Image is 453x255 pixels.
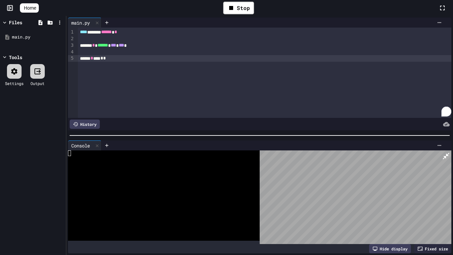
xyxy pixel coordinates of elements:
[369,244,411,253] div: Hide display
[70,120,100,129] div: History
[68,19,93,26] div: main.py
[68,49,75,55] div: 4
[414,244,451,253] div: Fixed size
[68,18,101,28] div: main.py
[9,19,22,26] div: Files
[20,3,39,13] a: Home
[68,42,75,49] div: 3
[68,36,75,42] div: 2
[68,29,75,36] div: 1
[68,140,101,150] div: Console
[68,55,75,62] div: 5
[5,80,24,86] div: Settings
[78,28,451,118] div: To enrich screen reader interactions, please activate Accessibility in Grammarly extension settings
[223,2,254,14] div: Stop
[24,5,36,11] span: Home
[31,80,44,86] div: Output
[68,142,93,149] div: Console
[12,34,64,41] div: main.py
[9,54,22,61] div: Tools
